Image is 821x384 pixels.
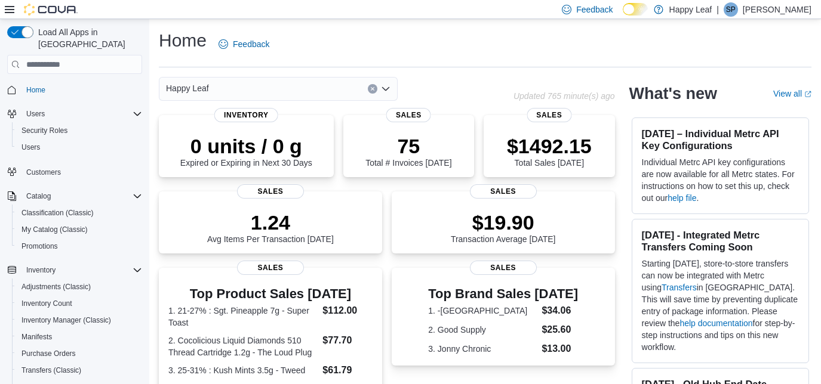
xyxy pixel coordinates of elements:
[17,140,45,154] a: Users
[365,134,451,168] div: Total # Invoices [DATE]
[17,280,142,294] span: Adjustments (Classic)
[717,2,719,17] p: |
[26,109,45,119] span: Users
[470,184,537,199] span: Sales
[12,278,147,295] button: Adjustments (Classic)
[470,261,537,275] span: Sales
[17,222,142,237] span: My Catalog (Classic)
[17,239,142,253] span: Promotions
[21,126,67,135] span: Security Roles
[428,305,537,317] dt: 1. -[GEOGRAPHIC_DATA]
[180,134,312,158] p: 0 units / 0 g
[428,343,537,355] dt: 3. Jonny Chronic
[21,366,81,375] span: Transfers (Classic)
[21,189,56,203] button: Catalog
[214,32,274,56] a: Feedback
[33,26,142,50] span: Load All Apps in [GEOGRAPHIC_DATA]
[17,206,142,220] span: Classification (Classic)
[26,168,61,177] span: Customers
[642,229,799,253] h3: [DATE] - Integrated Metrc Transfers Coming Soon
[17,222,93,237] a: My Catalog (Classic)
[542,342,578,356] dd: $13.00
[679,318,752,328] a: help documentation
[17,330,142,344] span: Manifests
[12,295,147,312] button: Inventory Count
[12,362,147,379] button: Transfers (Classic)
[2,188,147,205] button: Catalog
[513,91,615,101] p: Updated 765 minute(s) ago
[451,210,556,234] p: $19.90
[12,345,147,362] button: Purchase Orders
[207,210,334,234] p: 1.24
[726,2,736,17] span: SP
[180,134,312,168] div: Expired or Expiring in Next 30 Days
[2,81,147,98] button: Home
[166,81,209,95] span: Happy Leaf
[17,313,142,327] span: Inventory Manager (Classic)
[381,84,390,94] button: Open list of options
[804,91,811,98] svg: External link
[17,313,116,327] a: Inventory Manager (Classic)
[21,332,52,342] span: Manifests
[773,89,811,98] a: View allExternal link
[12,122,147,139] button: Security Roles
[168,335,318,358] dt: 2. Cocolicious Liquid Diamonds 510 Thread Cartridge 1.2g - The Loud Plug
[237,261,304,275] span: Sales
[17,123,72,138] a: Security Roles
[386,108,431,122] span: Sales
[21,143,40,152] span: Users
[507,134,592,168] div: Total Sales [DATE]
[724,2,738,17] div: Sue Pfeifer
[527,108,571,122] span: Sales
[21,82,142,97] span: Home
[207,210,334,244] div: Avg Items Per Transaction [DATE]
[743,2,811,17] p: [PERSON_NAME]
[21,107,142,121] span: Users
[21,263,142,277] span: Inventory
[12,221,147,238] button: My Catalog (Classic)
[642,156,799,204] p: Individual Metrc API key configurations are now available for all Metrc states. For instructions ...
[542,304,578,318] dd: $34.06
[21,349,76,358] span: Purchase Orders
[168,364,318,376] dt: 3. 25-31% : Kush Mints 3.5g - Tweed
[322,304,372,318] dd: $112.00
[21,282,91,292] span: Adjustments (Classic)
[21,165,66,179] a: Customers
[576,4,613,16] span: Feedback
[17,296,77,311] a: Inventory Count
[21,225,88,234] span: My Catalog (Classic)
[21,315,111,325] span: Inventory Manager (Classic)
[428,324,537,336] dt: 2. Good Supply
[21,263,60,277] button: Inventory
[642,258,799,353] p: Starting [DATE], store-to-store transfers can now be integrated with Metrc using in [GEOGRAPHIC_D...
[17,239,63,253] a: Promotions
[12,205,147,221] button: Classification (Classic)
[168,287,373,301] h3: Top Product Sales [DATE]
[17,140,142,154] span: Users
[17,296,142,311] span: Inventory Count
[428,287,578,301] h3: Top Brand Sales [DATE]
[668,193,696,203] a: help file
[21,208,94,218] span: Classification (Classic)
[159,29,207,52] h1: Home
[322,363,372,377] dd: $61.79
[451,210,556,244] div: Transaction Average [DATE]
[17,206,99,220] a: Classification (Classic)
[623,3,648,16] input: Dark Mode
[17,123,142,138] span: Security Roles
[368,84,377,94] button: Clear input
[21,299,72,308] span: Inventory Count
[26,85,45,95] span: Home
[237,184,304,199] span: Sales
[21,107,50,121] button: Users
[12,312,147,329] button: Inventory Manager (Classic)
[21,189,142,203] span: Catalog
[322,333,372,348] dd: $77.70
[365,134,451,158] p: 75
[17,346,142,361] span: Purchase Orders
[12,139,147,156] button: Users
[214,108,278,122] span: Inventory
[12,238,147,255] button: Promotions
[542,323,578,337] dd: $25.60
[2,262,147,278] button: Inventory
